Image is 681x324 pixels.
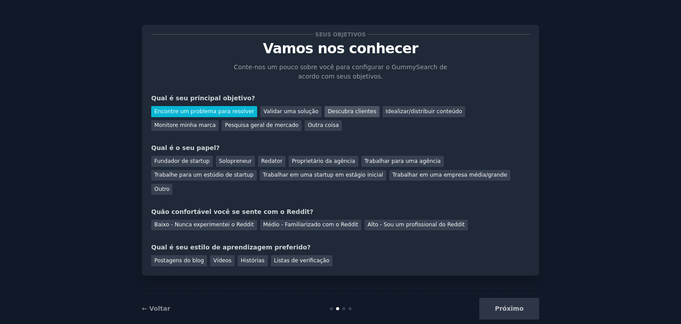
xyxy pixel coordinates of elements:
[263,172,383,178] font: Trabalhar em uma startup em estágio inicial
[386,108,462,115] font: Idealizar/distribuir conteúdo
[392,172,507,178] font: Trabalhar em uma empresa média/grande
[151,95,255,102] font: Qual é seu principal objetivo?
[263,40,418,56] font: Vamos nos conhecer
[154,172,254,178] font: Trabalhe para um estúdio de startup
[308,122,339,128] font: Outra coisa
[364,158,441,164] font: Trabalhar para uma agência
[219,158,252,164] font: Solopreneur
[154,257,204,264] font: Postagens do blog
[142,305,170,312] a: ← Voltar
[151,208,313,215] font: Quão confortável você se sente com o Reddit?
[154,158,210,164] font: Fundador de startup
[368,221,465,228] font: Alto - Sou um profissional do Reddit
[263,108,318,115] font: Validar uma solução
[263,221,358,228] font: Médio - Familiarizado com o Reddit
[292,158,355,164] font: Proprietário da agência
[151,144,219,151] font: Qual é o seu papel?
[261,158,282,164] font: Redator
[154,122,215,128] font: Monitore minha marca
[274,257,329,264] font: Listas de verificação
[154,186,169,192] font: Outro
[154,108,254,115] font: Encontre um problema para resolver
[225,122,298,128] font: Pesquisa geral de mercado
[151,244,311,251] font: Qual é seu estilo de aprendizagem preferido?
[241,257,265,264] font: Histórias
[328,108,376,115] font: Descubra clientes
[154,221,254,228] font: Baixo - Nunca experimentei o Reddit
[213,257,231,264] font: Vídeos
[234,63,447,80] font: Conte-nos um pouco sobre você para configurar o GummySearch de acordo com seus objetivos.
[315,32,366,38] font: Seus objetivos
